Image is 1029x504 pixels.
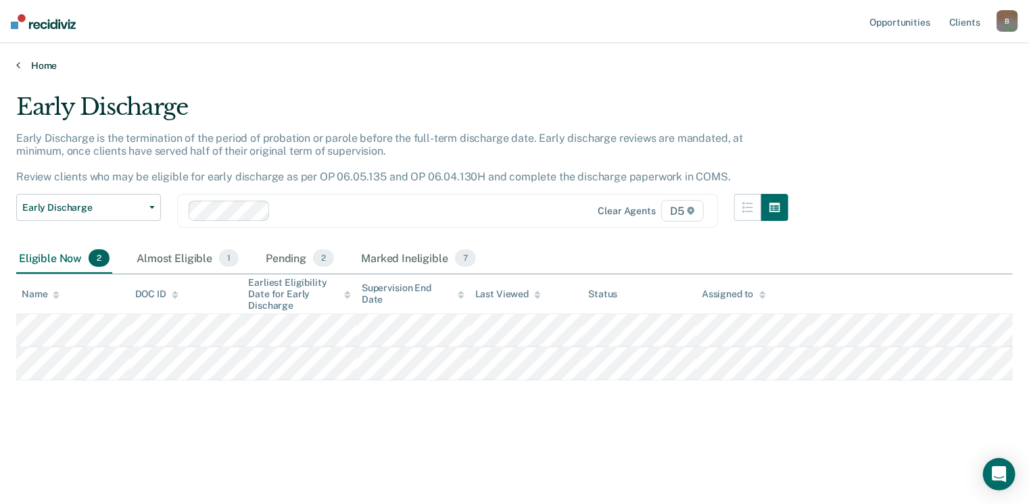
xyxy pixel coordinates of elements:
[661,200,704,222] span: D5
[702,288,765,300] div: Assigned to
[362,282,464,305] div: Supervision End Date
[89,249,110,267] span: 2
[16,244,112,274] div: Eligible Now2
[248,277,351,311] div: Earliest Eligibility Date for Early Discharge
[358,244,479,274] div: Marked Ineligible7
[455,249,476,267] span: 7
[22,202,144,213] span: Early Discharge
[598,205,656,217] div: Clear agents
[475,288,541,300] div: Last Viewed
[16,132,743,184] p: Early Discharge is the termination of the period of probation or parole before the full-term disc...
[313,249,334,267] span: 2
[16,93,788,132] div: Early Discharge
[588,288,617,300] div: Status
[263,244,337,274] div: Pending2
[22,288,59,300] div: Name
[16,59,1013,72] a: Home
[134,244,241,274] div: Almost Eligible1
[16,194,161,221] button: Early Discharge
[219,249,239,267] span: 1
[997,10,1018,32] button: B
[983,458,1015,490] div: Open Intercom Messenger
[11,14,76,29] img: Recidiviz
[135,288,178,300] div: DOC ID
